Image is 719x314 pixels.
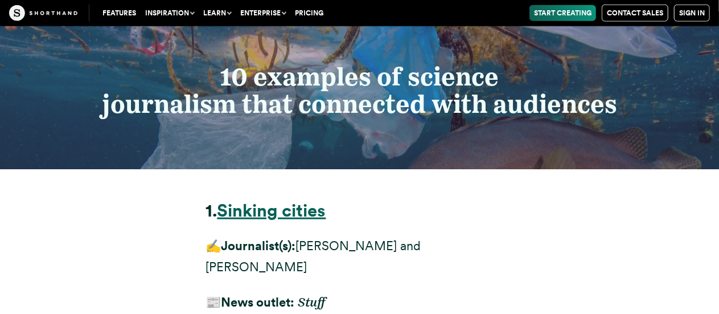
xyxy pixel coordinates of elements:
p: 📰 [206,292,513,313]
a: Pricing [290,5,328,21]
a: Sign in [674,5,710,22]
a: Features [98,5,141,21]
strong: 10 examples of science [220,62,499,92]
p: ✍️ [PERSON_NAME] and [PERSON_NAME] [206,235,513,278]
strong: Journalist(s): [221,238,296,253]
button: Inspiration [141,5,199,21]
em: Stuff [298,295,326,309]
a: Start Creating [529,5,596,21]
a: Contact Sales [602,5,668,22]
img: The Craft [9,5,77,21]
button: Enterprise [236,5,290,21]
a: Sinking cities [217,200,326,221]
strong: 1. [206,200,217,221]
button: Learn [199,5,236,21]
strong: journalism that connected with audiences [102,89,617,119]
strong: News outlet: [221,295,295,309]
